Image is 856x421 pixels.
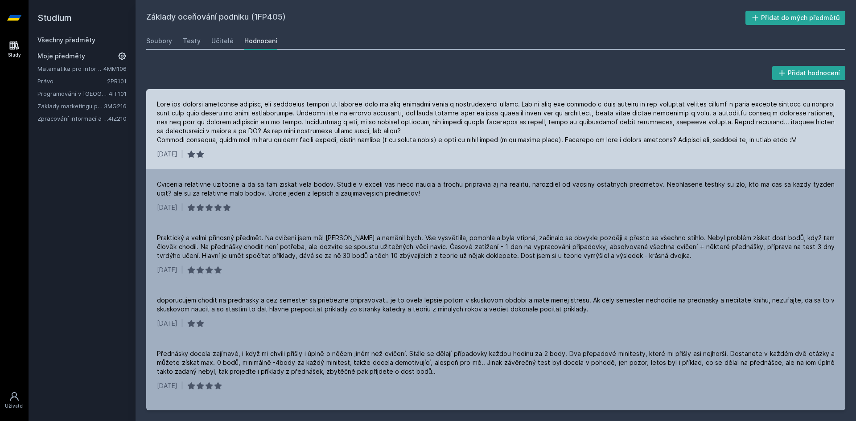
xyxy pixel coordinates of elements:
[37,114,108,123] a: Zpracování informací a znalostí
[2,387,27,414] a: Uživatel
[37,77,107,86] a: Právo
[2,36,27,63] a: Study
[772,66,846,80] button: Přidat hodnocení
[244,37,277,45] div: Hodnocení
[181,266,183,274] div: |
[157,100,835,144] div: Lore ips dolorsi ametconse adipisc, eli seddoeius tempori ut laboree dolo ma aliq enimadmi venia ...
[37,52,85,61] span: Moje předměty
[104,102,127,110] a: 3MG216
[157,381,177,390] div: [DATE]
[37,36,95,44] a: Všechny předměty
[157,266,177,274] div: [DATE]
[37,64,103,73] a: Matematika pro informatiky
[157,180,835,198] div: Cvicenia relativne uzitocne a da sa tam ziskat vela bodov. Studie v exceli vas nieco naucia a tro...
[183,32,201,50] a: Testy
[37,102,104,110] a: Základy marketingu pro informatiky a statistiky
[244,32,277,50] a: Hodnocení
[183,37,201,45] div: Testy
[181,203,183,212] div: |
[157,203,177,212] div: [DATE]
[157,296,835,314] div: doporucujem chodit na prednasky a cez semester sa priebezne pripravovat.. je to ovela lepsie poto...
[5,403,24,409] div: Uživatel
[157,319,177,328] div: [DATE]
[108,115,127,122] a: 4IZ210
[146,11,745,25] h2: Základy oceňování podniku (1FP405)
[146,32,172,50] a: Soubory
[211,32,234,50] a: Učitelé
[181,150,183,159] div: |
[146,37,172,45] div: Soubory
[157,233,835,260] div: Praktický a velmi přínosný předmět. Na cvičení jsem měl [PERSON_NAME] a neměnil bych. Vše vysvětl...
[211,37,234,45] div: Učitelé
[745,11,846,25] button: Přidat do mých předmětů
[181,381,183,390] div: |
[107,78,127,85] a: 2PR101
[157,150,177,159] div: [DATE]
[103,65,127,72] a: 4MM106
[109,90,127,97] a: 4IT101
[8,52,21,58] div: Study
[37,89,109,98] a: Programování v [GEOGRAPHIC_DATA]
[181,319,183,328] div: |
[157,349,835,376] div: Přednásky docela zajímavé, i když mi chvíli přišly i úplně o něčem jiném než cvičení. Stále se dě...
